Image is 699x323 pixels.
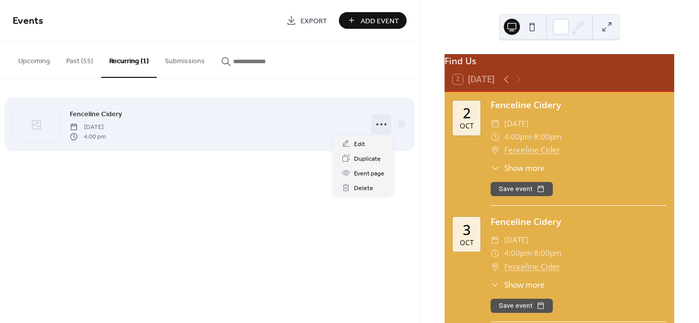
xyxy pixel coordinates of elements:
span: 4:00 pm [70,132,106,141]
button: Save event [491,182,553,196]
div: Oct [460,239,474,246]
span: [DATE] [70,123,106,132]
div: ​ [491,130,500,144]
button: ​Show more [491,279,544,291]
div: ​ [491,162,500,174]
span: - [532,130,534,144]
div: Fenceline Cidery [491,215,666,228]
span: 8:00pm [534,247,561,260]
span: Show more [504,162,545,174]
a: Fenceline Cider [504,144,560,157]
div: 2 [463,106,471,120]
button: Recurring (1) [101,41,157,78]
span: Event page [354,168,384,179]
div: ​ [491,234,500,247]
span: Add Event [361,16,399,26]
button: Save event [491,299,553,313]
a: Fenceline Cidery [70,108,122,120]
span: 8:00pm [534,130,561,144]
button: Past (55) [58,41,101,77]
span: [DATE] [504,117,529,130]
span: [DATE] [504,234,529,247]
span: Show more [504,279,545,291]
span: Export [300,16,327,26]
div: ​ [491,144,500,157]
a: Fenceline Cider [504,260,560,273]
button: Add Event [339,12,407,29]
span: 4:00pm [504,130,532,144]
div: Oct [460,122,474,129]
button: Submissions [157,41,213,77]
span: Events [13,11,43,31]
button: ​Show more [491,162,544,174]
span: 4:00pm [504,247,532,260]
div: Find Us [445,54,674,67]
div: 3 [463,223,471,237]
div: ​ [491,247,500,260]
span: Delete [354,183,373,194]
span: Fenceline Cidery [70,109,122,120]
button: Upcoming [10,41,58,77]
div: Fenceline Cidery [491,98,666,111]
span: Duplicate [354,154,381,164]
span: - [532,247,534,260]
div: ​ [491,279,500,291]
a: Export [279,12,335,29]
div: ​ [491,117,500,130]
div: ​ [491,260,500,273]
span: Edit [354,139,365,150]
